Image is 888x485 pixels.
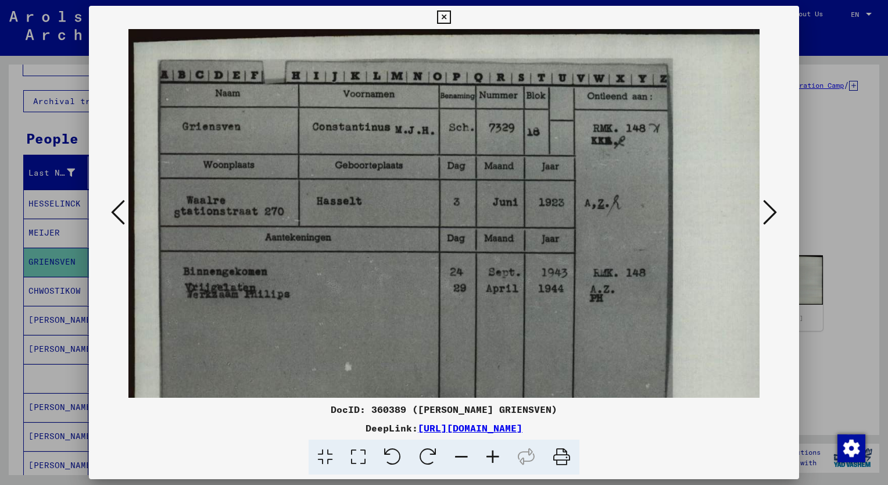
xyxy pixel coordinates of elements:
[837,434,865,462] img: Change consent
[418,422,522,434] a: [URL][DOMAIN_NAME]
[89,421,799,435] div: DeepLink:
[128,29,775,485] img: 001.jpg
[837,434,865,462] div: Change consent
[89,402,799,416] div: DocID: 360389 ([PERSON_NAME] GRIENSVEN)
